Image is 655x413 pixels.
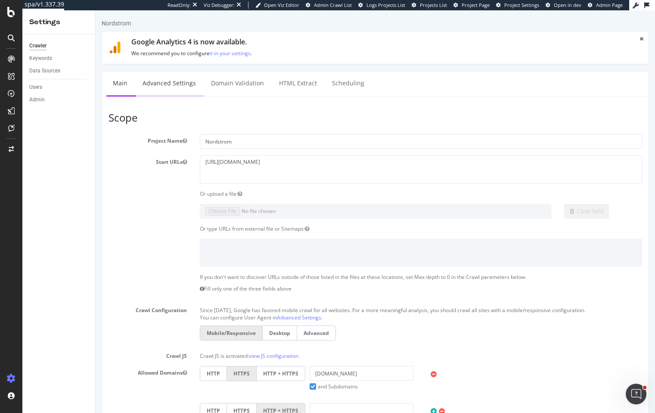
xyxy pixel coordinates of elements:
a: Data Sources [29,66,89,75]
h1: Google Analytics 4 is now available. [36,28,534,36]
iframe: Intercom live chat [626,384,646,404]
div: Settings [29,17,88,27]
span: Project Settings [504,2,539,8]
span: Admin Page [596,2,623,8]
a: Admin Page [588,2,623,9]
div: Nordstrom [6,9,35,17]
div: ReadOnly: [168,2,191,9]
a: Admin [29,95,89,104]
a: Users [29,83,89,92]
a: Advanced Settings [181,303,226,311]
span: Open in dev [554,2,581,8]
div: Admin [29,95,45,104]
a: Advanced Settings [40,61,107,85]
button: Project Name [87,127,91,134]
a: view JS configuration [153,342,203,349]
div: Crawler [29,41,47,50]
span: Admin Crawl List [314,2,352,8]
a: Admin Crawl List [306,2,352,9]
label: Advanced [202,315,240,330]
label: Start URLs [6,145,98,155]
label: Crawl JS [6,339,98,349]
a: Domain Validation [109,61,175,85]
a: it in your settings [114,39,155,47]
p: Since [DATE], Google has favored mobile crawl for all websites. For a more meaningful analysis, y... [104,293,547,303]
p: If you don't want to discover URLs outside of those listed in the files at these locations, set M... [104,263,547,270]
p: You can configure User Agent in . [104,303,547,311]
a: Open Viz Editor [255,2,299,9]
label: HTTP + HTTPS [161,393,210,408]
h3: Scope [13,102,546,113]
span: Project Page [462,2,490,8]
label: Project Name [6,124,98,134]
a: HTML Extract [177,61,228,85]
p: Crawl JS is activated: [104,339,547,349]
div: Data Sources [29,66,60,75]
span: Projects List [420,2,447,8]
p: We recommend you to configure . [36,39,534,47]
div: Or type URLs from external file or Sitemaps: [98,215,553,222]
button: Allowed Domains [87,359,91,366]
label: Crawl Configuration [6,293,98,303]
label: Mobile/Responsive [104,315,167,330]
button: Start URLs [87,148,91,155]
label: HTTPS [131,356,161,371]
div: Or upload a file: [98,180,553,187]
div: Viz Debugger: [204,2,235,9]
textarea: [URL][DOMAIN_NAME] [104,145,547,173]
label: HTTP + HTTPS [161,356,210,371]
label: and Subdomains [214,372,262,380]
p: Fill only one of the three fields above [104,275,547,282]
a: Main [11,61,38,85]
a: Keywords [29,54,89,63]
span: Logs Projects List [366,2,405,8]
a: Open in dev [546,2,581,9]
a: Project Settings [496,2,539,9]
a: Project Page [453,2,490,9]
label: HTTP [104,356,131,371]
a: Logs Projects List [358,2,405,9]
label: HTTPS [131,393,161,408]
label: Allowed Domains [6,356,98,366]
div: Users [29,83,42,92]
a: Crawler [29,41,89,50]
div: Keywords [29,54,52,63]
label: HTTP [104,393,131,408]
a: Scheduling [230,61,275,85]
label: Desktop [167,315,202,330]
span: Open Viz Editor [264,2,299,8]
a: Projects List [412,2,447,9]
img: ga4.9118ffdc1441.svg [13,31,25,43]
